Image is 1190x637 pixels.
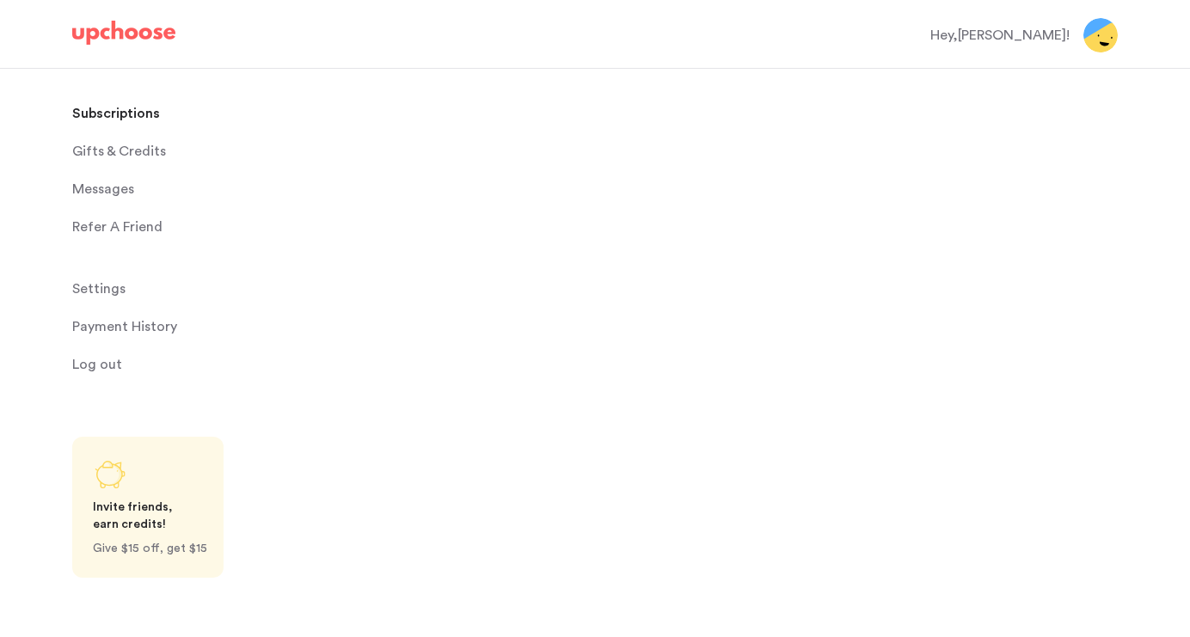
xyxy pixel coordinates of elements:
[72,96,160,131] p: Subscriptions
[72,437,224,578] a: Share UpChoose
[930,25,1070,46] div: Hey, [PERSON_NAME] !
[72,210,320,244] a: Refer A Friend
[72,272,320,306] a: Settings
[72,134,166,168] span: Gifts & Credits
[72,134,320,168] a: Gifts & Credits
[72,272,126,306] span: Settings
[72,172,134,206] span: Messages
[72,21,175,45] img: UpChoose
[72,96,320,131] a: Subscriptions
[72,172,320,206] a: Messages
[72,309,320,344] a: Payment History
[72,21,175,52] a: UpChoose
[72,347,320,382] a: Log out
[72,309,177,344] p: Payment History
[72,210,163,244] p: Refer A Friend
[72,347,122,382] span: Log out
